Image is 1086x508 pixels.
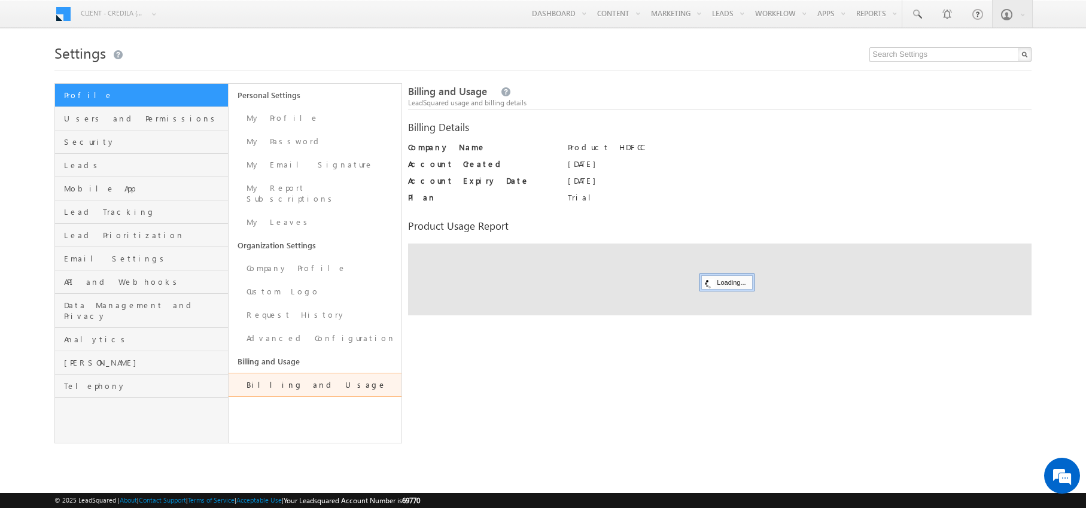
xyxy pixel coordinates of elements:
[54,495,420,506] span: © 2025 LeadSquared | | | | |
[188,496,235,504] a: Terms of Service
[408,159,552,169] label: Account Created
[55,177,228,200] a: Mobile App
[55,351,228,375] a: [PERSON_NAME]
[568,159,1032,175] div: [DATE]
[55,200,228,224] a: Lead Tracking
[408,98,1032,108] div: LeadSquared usage and billing details
[55,247,228,270] a: Email Settings
[869,47,1032,62] input: Search Settings
[55,84,228,107] a: Profile
[229,303,402,327] a: Request History
[229,280,402,303] a: Custom Logo
[54,43,106,62] span: Settings
[408,142,552,153] label: Company Name
[64,276,225,287] span: API and Webhooks
[229,211,402,234] a: My Leaves
[229,373,402,397] a: Billing and Usage
[55,224,228,247] a: Lead Prioritization
[55,294,228,328] a: Data Management and Privacy
[229,107,402,130] a: My Profile
[64,113,225,124] span: Users and Permissions
[402,496,420,505] span: 69770
[284,496,420,505] span: Your Leadsquared Account Number is
[408,221,1032,232] div: Product Usage Report
[568,192,1032,209] div: Trial
[229,327,402,350] a: Advanced Configuration
[64,300,225,321] span: Data Management and Privacy
[64,160,225,171] span: Leads
[229,84,402,107] a: Personal Settings
[236,496,282,504] a: Acceptable Use
[408,122,1032,133] div: Billing Details
[408,192,552,203] label: Plan
[55,270,228,294] a: API and Webhooks
[55,107,228,130] a: Users and Permissions
[64,381,225,391] span: Telephony
[229,130,402,153] a: My Password
[64,183,225,194] span: Mobile App
[64,334,225,345] span: Analytics
[229,257,402,280] a: Company Profile
[229,177,402,211] a: My Report Subscriptions
[64,206,225,217] span: Lead Tracking
[229,350,402,373] a: Billing and Usage
[64,253,225,264] span: Email Settings
[64,230,225,241] span: Lead Prioritization
[120,496,137,504] a: About
[408,175,552,186] label: Account Expiry Date
[55,154,228,177] a: Leads
[64,357,225,368] span: [PERSON_NAME]
[229,153,402,177] a: My Email Signature
[229,234,402,257] a: Organization Settings
[568,142,1032,159] div: Product HDFCC
[55,375,228,398] a: Telephony
[701,275,752,290] div: Loading...
[55,328,228,351] a: Analytics
[81,7,144,19] span: Client - credila (69770)
[139,496,186,504] a: Contact Support
[64,136,225,147] span: Security
[64,90,225,101] span: Profile
[568,175,1032,192] div: [DATE]
[408,84,487,98] span: Billing and Usage
[55,130,228,154] a: Security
